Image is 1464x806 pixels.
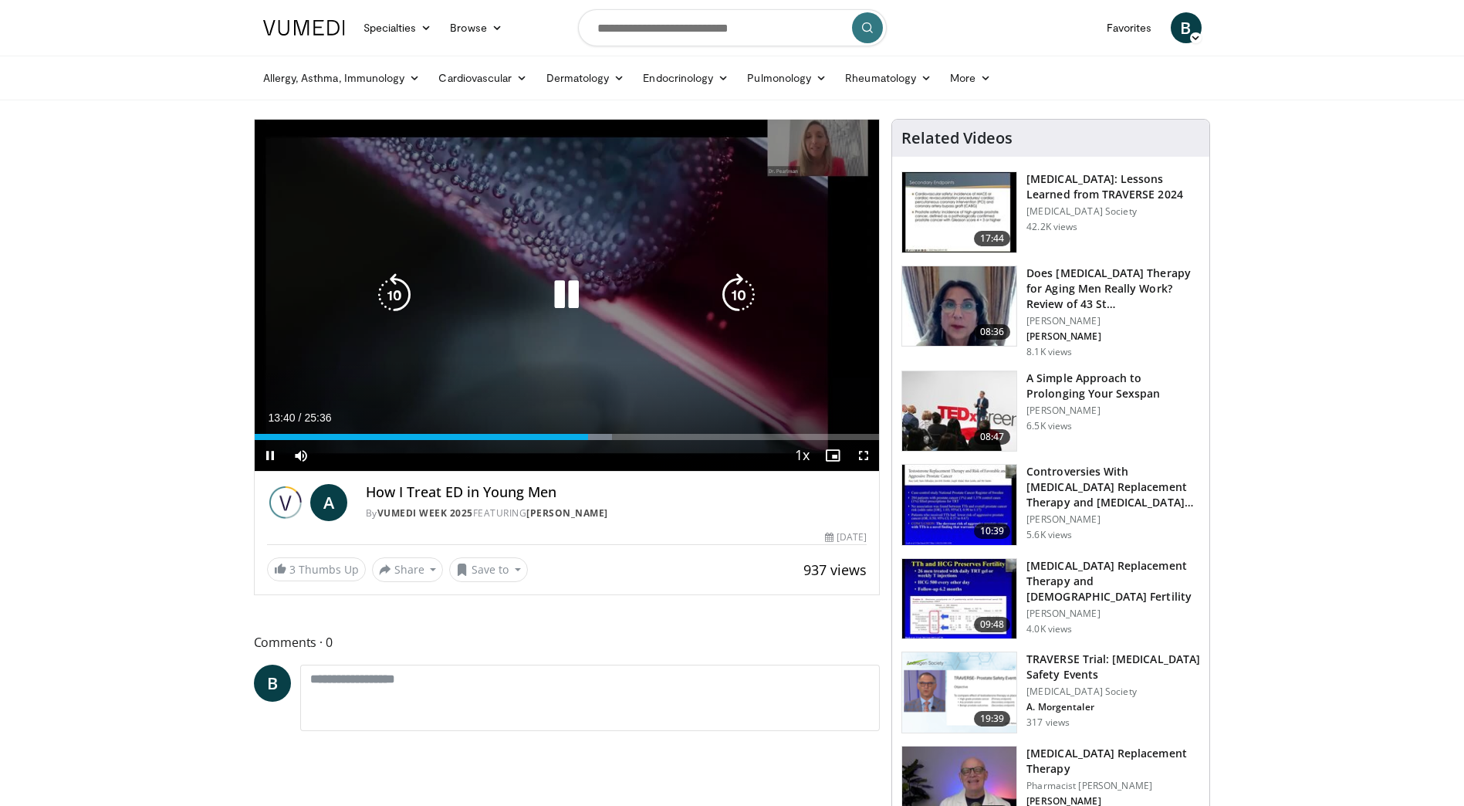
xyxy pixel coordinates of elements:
[1026,371,1200,401] h3: A Simple Approach to Prolonging Your Sexspan
[299,411,302,424] span: /
[263,20,345,36] img: VuMedi Logo
[1026,529,1072,541] p: 5.6K views
[254,665,291,702] a: B
[974,617,1011,632] span: 09:48
[1171,12,1202,43] a: B
[901,558,1200,640] a: 09:48 [MEDICAL_DATA] Replacement Therapy and [DEMOGRAPHIC_DATA] Fertility [PERSON_NAME] 4.0K views
[310,484,347,521] a: A
[1026,205,1200,218] p: [MEDICAL_DATA] Society
[901,464,1200,546] a: 10:39 Controversies With [MEDICAL_DATA] Replacement Therapy and [MEDICAL_DATA] Can… [PERSON_NAME]...
[974,711,1011,726] span: 19:39
[1026,701,1200,713] p: A. Morgentaler
[1026,716,1070,729] p: 317 views
[902,172,1016,252] img: 1317c62a-2f0d-4360-bee0-b1bff80fed3c.150x105_q85_crop-smart_upscale.jpg
[1026,221,1077,233] p: 42.2K views
[372,557,444,582] button: Share
[1026,420,1072,432] p: 6.5K views
[267,557,366,581] a: 3 Thumbs Up
[1026,315,1200,327] p: [PERSON_NAME]
[901,652,1200,733] a: 19:39 TRAVERSE Trial: [MEDICAL_DATA] Safety Events [MEDICAL_DATA] Society A. Morgentaler 317 views
[429,63,536,93] a: Cardiovascular
[269,411,296,424] span: 13:40
[286,440,316,471] button: Mute
[1097,12,1161,43] a: Favorites
[1026,623,1072,635] p: 4.0K views
[441,12,512,43] a: Browse
[974,324,1011,340] span: 08:36
[1026,686,1200,698] p: [MEDICAL_DATA] Society
[901,129,1013,147] h4: Related Videos
[848,440,879,471] button: Fullscreen
[901,266,1200,358] a: 08:36 Does [MEDICAL_DATA] Therapy for Aging Men Really Work? Review of 43 St… [PERSON_NAME] [PERS...
[902,465,1016,545] img: 418933e4-fe1c-4c2e-be56-3ce3ec8efa3b.150x105_q85_crop-smart_upscale.jpg
[901,371,1200,452] a: 08:47 A Simple Approach to Prolonging Your Sexspan [PERSON_NAME] 6.5K views
[255,120,880,472] video-js: Video Player
[902,371,1016,452] img: c4bd4661-e278-4c34-863c-57c104f39734.150x105_q85_crop-smart_upscale.jpg
[803,560,867,579] span: 937 views
[974,523,1011,539] span: 10:39
[1026,608,1200,620] p: [PERSON_NAME]
[1026,558,1200,604] h3: [MEDICAL_DATA] Replacement Therapy and [DEMOGRAPHIC_DATA] Fertility
[941,63,1000,93] a: More
[1026,746,1200,777] h3: [MEDICAL_DATA] Replacement Therapy
[1026,171,1200,202] h3: [MEDICAL_DATA]: Lessons Learned from TRAVERSE 2024
[836,63,941,93] a: Rheumatology
[902,266,1016,347] img: 4d4bce34-7cbb-4531-8d0c-5308a71d9d6c.150x105_q85_crop-smart_upscale.jpg
[1026,266,1200,312] h3: Does [MEDICAL_DATA] Therapy for Aging Men Really Work? Review of 43 St…
[1026,780,1200,792] p: Pharmacist [PERSON_NAME]
[974,231,1011,246] span: 17:44
[1026,405,1200,417] p: [PERSON_NAME]
[255,440,286,471] button: Pause
[902,652,1016,733] img: 9812f22f-d817-4923-ae6c-a42f6b8f1c21.png.150x105_q85_crop-smart_upscale.png
[786,440,817,471] button: Playback Rate
[366,506,867,520] div: By FEATURING
[377,506,473,520] a: Vumedi Week 2025
[578,9,887,46] input: Search topics, interventions
[902,559,1016,639] img: 58e29ddd-d015-4cd9-bf96-f28e303b730c.150x105_q85_crop-smart_upscale.jpg
[366,484,867,501] h4: How I Treat ED in Young Men
[1026,330,1200,343] p: [PERSON_NAME]
[537,63,634,93] a: Dermatology
[634,63,738,93] a: Endocrinology
[901,171,1200,253] a: 17:44 [MEDICAL_DATA]: Lessons Learned from TRAVERSE 2024 [MEDICAL_DATA] Society 42.2K views
[289,562,296,577] span: 3
[738,63,836,93] a: Pulmonology
[974,429,1011,445] span: 08:47
[1026,513,1200,526] p: [PERSON_NAME]
[1026,652,1200,682] h3: TRAVERSE Trial: [MEDICAL_DATA] Safety Events
[817,440,848,471] button: Enable picture-in-picture mode
[1026,464,1200,510] h3: Controversies With [MEDICAL_DATA] Replacement Therapy and [MEDICAL_DATA] Can…
[1026,346,1072,358] p: 8.1K views
[255,434,880,440] div: Progress Bar
[254,63,430,93] a: Allergy, Asthma, Immunology
[254,632,881,652] span: Comments 0
[449,557,528,582] button: Save to
[304,411,331,424] span: 25:36
[267,484,304,521] img: Vumedi Week 2025
[526,506,608,520] a: [PERSON_NAME]
[825,530,867,544] div: [DATE]
[354,12,441,43] a: Specialties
